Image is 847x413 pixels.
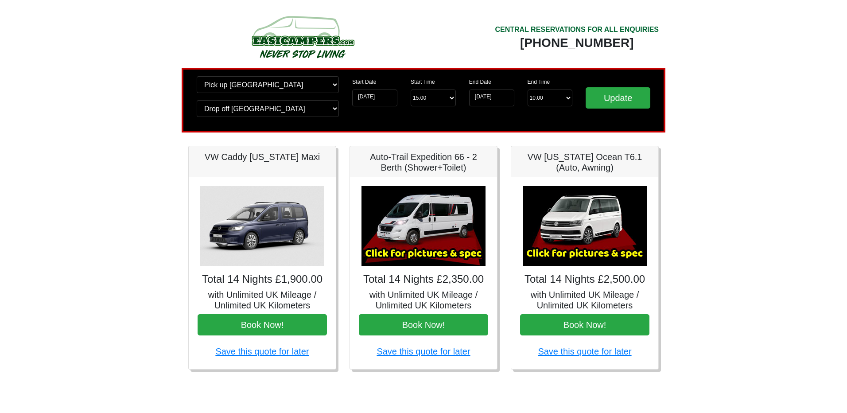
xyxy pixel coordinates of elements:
[495,24,659,35] div: CENTRAL RESERVATIONS FOR ALL ENQUIRIES
[198,289,327,311] h5: with Unlimited UK Mileage / Unlimited UK Kilometers
[198,273,327,286] h4: Total 14 Nights £1,900.00
[352,90,397,106] input: Start Date
[198,152,327,162] h5: VW Caddy [US_STATE] Maxi
[361,186,486,266] img: Auto-Trail Expedition 66 - 2 Berth (Shower+Toilet)
[528,78,550,86] label: End Time
[359,273,488,286] h4: Total 14 Nights £2,350.00
[218,12,387,61] img: campers-checkout-logo.png
[586,87,650,109] input: Update
[359,314,488,335] button: Book Now!
[469,78,491,86] label: End Date
[215,347,309,356] a: Save this quote for later
[411,78,435,86] label: Start Time
[359,289,488,311] h5: with Unlimited UK Mileage / Unlimited UK Kilometers
[495,35,659,51] div: [PHONE_NUMBER]
[520,273,649,286] h4: Total 14 Nights £2,500.00
[377,347,470,356] a: Save this quote for later
[520,289,649,311] h5: with Unlimited UK Mileage / Unlimited UK Kilometers
[352,78,376,86] label: Start Date
[198,314,327,335] button: Book Now!
[469,90,514,106] input: Return Date
[359,152,488,173] h5: Auto-Trail Expedition 66 - 2 Berth (Shower+Toilet)
[200,186,324,266] img: VW Caddy California Maxi
[520,152,649,173] h5: VW [US_STATE] Ocean T6.1 (Auto, Awning)
[538,347,631,356] a: Save this quote for later
[523,186,647,266] img: VW California Ocean T6.1 (Auto, Awning)
[520,314,649,335] button: Book Now!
